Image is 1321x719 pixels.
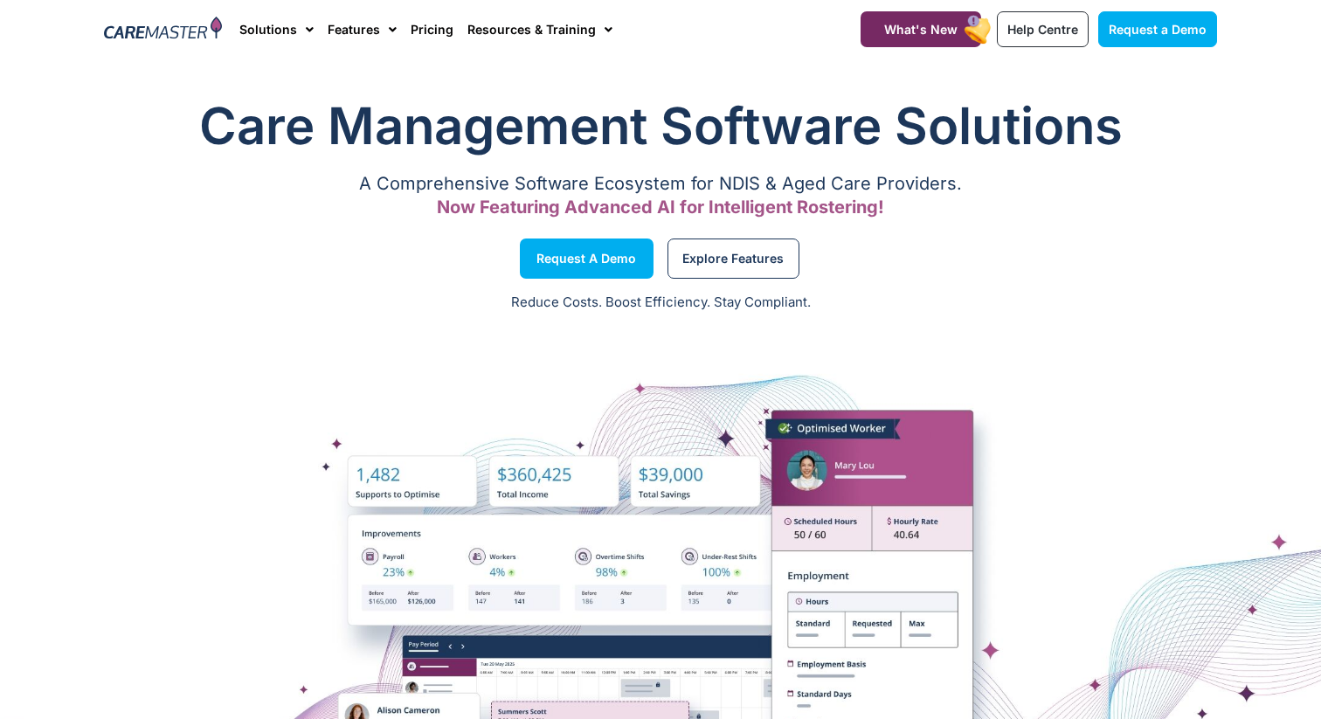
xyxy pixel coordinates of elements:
[682,254,784,263] span: Explore Features
[536,254,636,263] span: Request a Demo
[1098,11,1217,47] a: Request a Demo
[667,239,799,279] a: Explore Features
[884,22,958,37] span: What's New
[861,11,981,47] a: What's New
[437,197,884,218] span: Now Featuring Advanced AI for Intelligent Rostering!
[104,91,1217,161] h1: Care Management Software Solutions
[10,293,1311,313] p: Reduce Costs. Boost Efficiency. Stay Compliant.
[104,17,222,43] img: CareMaster Logo
[1007,22,1078,37] span: Help Centre
[1109,22,1207,37] span: Request a Demo
[997,11,1089,47] a: Help Centre
[520,239,654,279] a: Request a Demo
[104,178,1217,190] p: A Comprehensive Software Ecosystem for NDIS & Aged Care Providers.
